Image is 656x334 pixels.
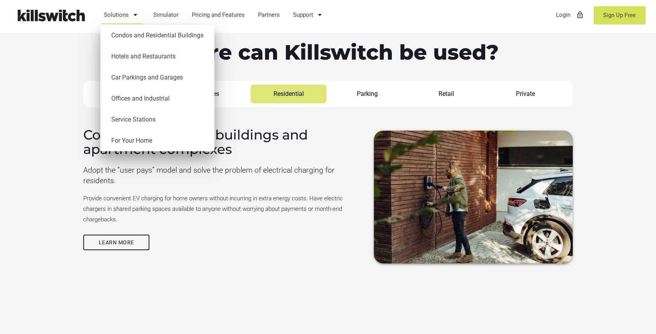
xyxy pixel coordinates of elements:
i: arrow_drop_down [315,5,324,24]
a: Learn more [83,235,149,250]
p: Adopt the “user pays” model and solve the problem of electrical charging for residents. [83,165,365,186]
a: Retail [409,85,484,103]
a: Sign Up Free [594,6,645,24]
img: EV Charging Station at Residential Building [374,131,573,263]
i: lock_outline [576,5,584,24]
a: Car Parkings and Garages [104,67,210,88]
a: Service Stations [104,109,210,130]
h4: Condos, residential buildings and apartment complexes [83,128,365,157]
a: Solutions [100,5,144,25]
a: Loginlock_outline [553,5,588,25]
a: Hospitality [93,85,168,103]
a: Residential [251,85,326,103]
a: Partners [254,5,284,25]
a: Parking [330,85,405,103]
a: Support [289,5,328,25]
a: Hotels and Restaurants [104,46,210,67]
a: Condos and Residential Buildings [104,25,210,46]
img: Killswitch [12,6,89,25]
i: arrow_drop_down [131,5,140,24]
a: Offices and Industrial [104,88,210,109]
a: For Your Home [104,130,210,151]
p: Provide convenient EV charging for home owners without incurring in extra energy costs. Have elec... [83,193,365,225]
a: Pricing and Features [188,5,249,25]
h2: Where can Killswitch be used? [83,40,573,65]
a: Private [488,85,563,103]
a: Simulator [150,5,182,25]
